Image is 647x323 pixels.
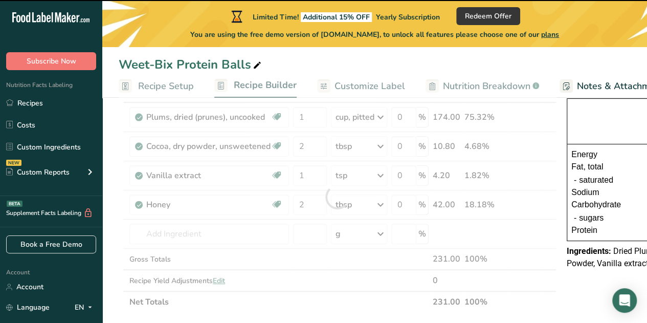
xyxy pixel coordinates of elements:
[7,201,23,207] div: BETA
[571,212,579,224] div: -
[612,288,637,313] div: Open Intercom Messenger
[567,246,611,256] span: Ingredients:
[6,235,96,253] a: Book a Free Demo
[443,79,530,93] span: Nutrition Breakdown
[571,186,599,199] span: Sodium
[138,79,194,93] span: Recipe Setup
[6,52,96,70] button: Subscribe Now
[456,7,520,25] button: Redeem Offer
[301,12,372,22] span: Additional 15% OFF
[541,30,559,39] span: plans
[334,79,405,93] span: Customize Label
[229,10,440,23] div: Limited Time!
[579,212,604,224] span: sugars
[6,298,50,316] a: Language
[426,75,539,98] a: Nutrition Breakdown
[214,74,297,98] a: Recipe Builder
[317,75,405,98] a: Customize Label
[190,29,559,40] span: You are using the free demo version of [DOMAIN_NAME], to unlock all features please choose one of...
[119,55,263,74] div: Weet-Bix Protein Balls
[119,75,194,98] a: Recipe Setup
[571,161,603,174] span: Fat, total
[376,12,440,22] span: Yearly Subscription
[571,224,597,236] span: Protein
[571,148,597,161] span: Energy
[6,167,70,178] div: Custom Reports
[27,56,76,67] span: Subscribe Now
[579,174,613,186] span: saturated
[465,11,511,21] span: Redeem Offer
[75,302,96,314] div: EN
[571,174,579,186] div: -
[6,160,21,166] div: NEW
[234,78,297,92] span: Recipe Builder
[571,199,621,212] span: Carbohydrate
